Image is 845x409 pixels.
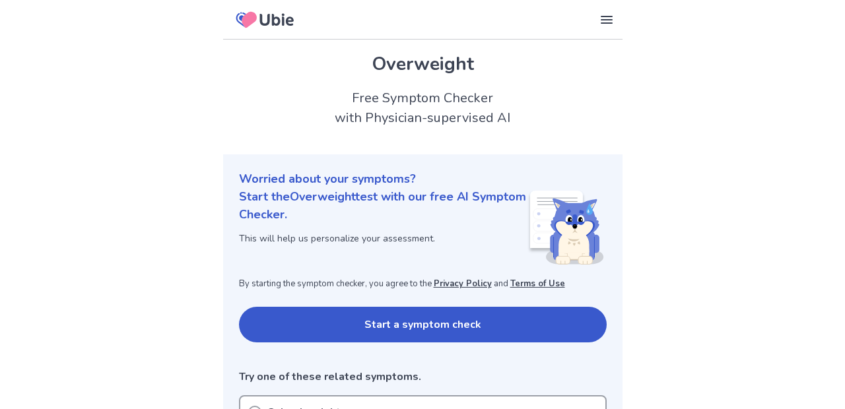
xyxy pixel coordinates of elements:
[239,232,527,245] p: This will help us personalize your assessment.
[239,307,607,342] button: Start a symptom check
[239,188,527,224] p: Start the Overweight test with our free AI Symptom Checker.
[434,278,492,290] a: Privacy Policy
[223,88,623,128] h2: Free Symptom Checker with Physician-supervised AI
[527,191,604,265] img: Shiba
[239,50,607,78] h1: Overweight
[239,369,607,385] p: Try one of these related symptoms.
[510,278,565,290] a: Terms of Use
[239,278,607,291] p: By starting the symptom checker, you agree to the and
[239,170,607,188] p: Worried about your symptoms?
